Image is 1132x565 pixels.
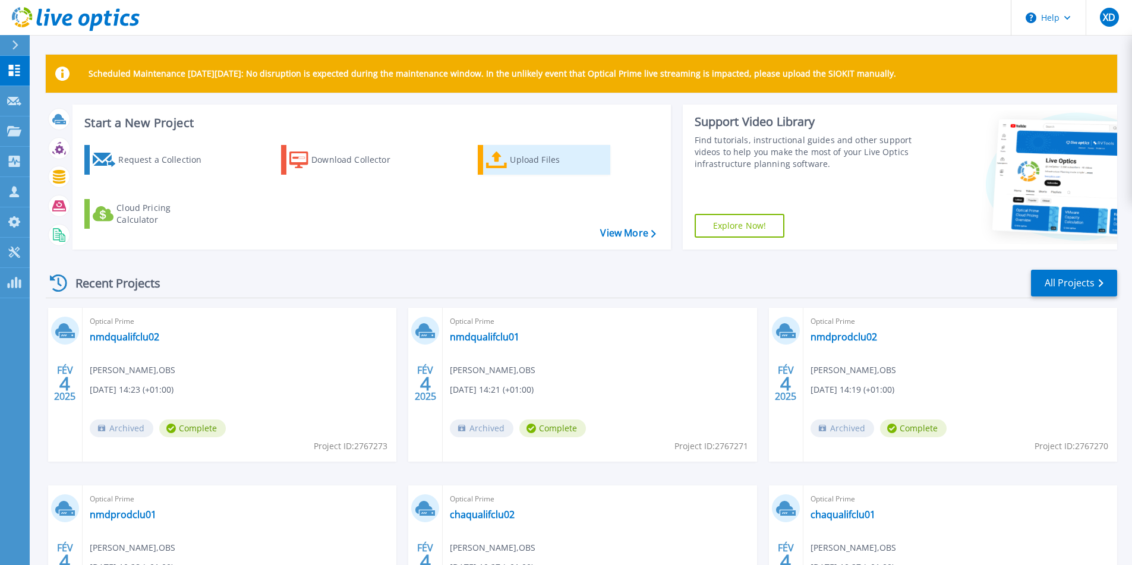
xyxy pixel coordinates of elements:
h3: Start a New Project [84,116,655,130]
span: Optical Prime [811,315,1110,328]
div: Request a Collection [118,148,213,172]
a: Download Collector [281,145,414,175]
span: [PERSON_NAME] , OBS [811,364,896,377]
span: 4 [420,378,431,389]
div: Recent Projects [46,269,176,298]
div: Find tutorials, instructional guides and other support videos to help you make the most of your L... [695,134,916,170]
a: View More [600,228,655,239]
p: Scheduled Maintenance [DATE][DATE]: No disruption is expected during the maintenance window. In t... [89,69,896,78]
div: FÉV 2025 [53,362,76,405]
a: Request a Collection [84,145,217,175]
span: [DATE] 14:21 (+01:00) [450,383,534,396]
span: 4 [780,378,791,389]
span: [PERSON_NAME] , OBS [90,541,175,554]
span: Archived [90,419,153,437]
span: Optical Prime [811,493,1110,506]
span: Optical Prime [90,493,389,506]
a: All Projects [1031,270,1117,296]
span: [DATE] 14:19 (+01:00) [811,383,894,396]
div: FÉV 2025 [414,362,437,405]
span: [DATE] 14:23 (+01:00) [90,383,174,396]
span: Archived [450,419,513,437]
span: Project ID: 2767270 [1035,440,1108,453]
div: Support Video Library [695,114,916,130]
span: Complete [159,419,226,437]
a: nmdqualifclu02 [90,331,159,343]
div: Download Collector [311,148,406,172]
span: Project ID: 2767271 [674,440,748,453]
a: Explore Now! [695,214,785,238]
div: FÉV 2025 [774,362,797,405]
span: [PERSON_NAME] , OBS [450,364,535,377]
span: Complete [880,419,947,437]
span: [PERSON_NAME] , OBS [811,541,896,554]
span: Optical Prime [450,315,749,328]
span: XD [1103,12,1115,22]
a: nmdprodclu02 [811,331,877,343]
a: nmdprodclu01 [90,509,156,520]
span: Optical Prime [90,315,389,328]
span: Project ID: 2767273 [314,440,387,453]
span: Complete [519,419,586,437]
div: Cloud Pricing Calculator [116,202,212,226]
a: chaqualifclu01 [811,509,875,520]
a: nmdqualifclu01 [450,331,519,343]
span: Archived [811,419,874,437]
div: Upload Files [510,148,605,172]
a: Upload Files [478,145,610,175]
a: chaqualifclu02 [450,509,515,520]
span: Optical Prime [450,493,749,506]
a: Cloud Pricing Calculator [84,199,217,229]
span: 4 [59,378,70,389]
span: [PERSON_NAME] , OBS [90,364,175,377]
span: [PERSON_NAME] , OBS [450,541,535,554]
